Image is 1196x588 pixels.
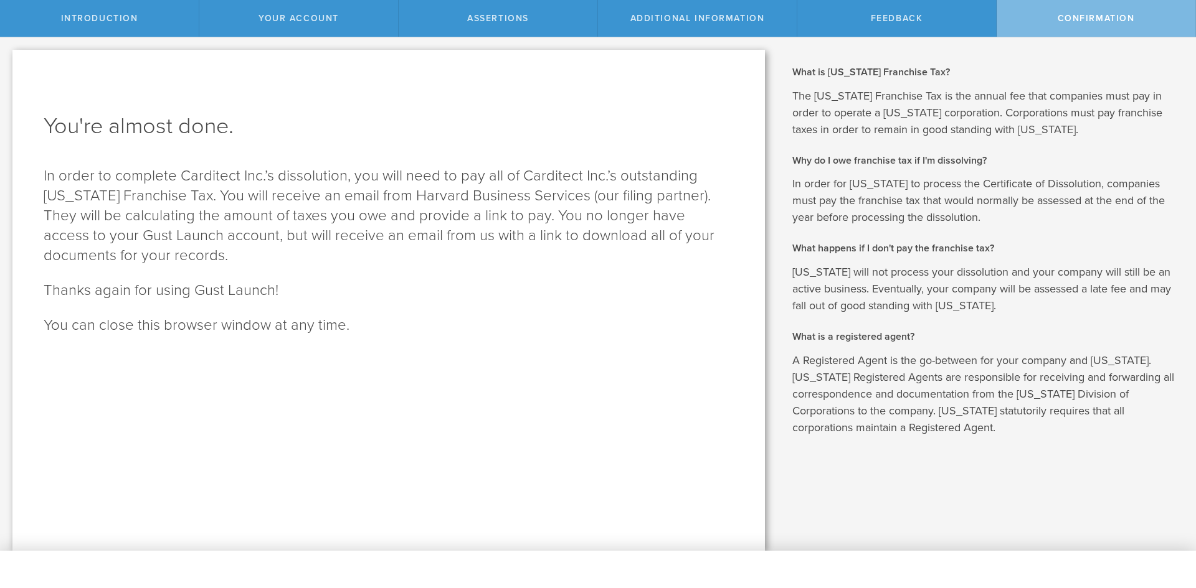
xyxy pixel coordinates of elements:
p: The [US_STATE] Franchise Tax is the annual fee that companies must pay in order to operate a [US_... [792,88,1177,138]
span: Introduction [61,13,138,24]
span: Feedback [871,13,923,24]
p: In order for [US_STATE] to process the Certificate of Dissolution, companies must pay the franchi... [792,175,1177,226]
h1: You're almost done. [44,111,734,141]
p: In order to complete Carditect Inc.’s dissolution, you will need to pay all of Carditect Inc.’s o... [44,166,734,266]
span: Assertions [467,13,529,24]
p: Thanks again for using Gust Launch! [44,281,734,301]
iframe: Chat Widget [1134,491,1196,551]
h2: What happens if I don't pay the franchise tax? [792,241,1177,255]
h2: What is [US_STATE] Franchise Tax? [792,65,1177,79]
h2: What is a registered agent? [792,330,1177,343]
span: Your Account [259,13,339,24]
span: Additional Information [630,13,765,24]
span: Confirmation [1058,13,1135,24]
p: [US_STATE] will not process your dissolution and your company will still be an active business. E... [792,264,1177,314]
h2: Why do I owe franchise tax if I'm dissolving? [792,154,1177,167]
p: A Registered Agent is the go-between for your company and [US_STATE]. [US_STATE] Registered Agent... [792,352,1177,436]
p: You can close this browser window at any time. [44,315,734,335]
